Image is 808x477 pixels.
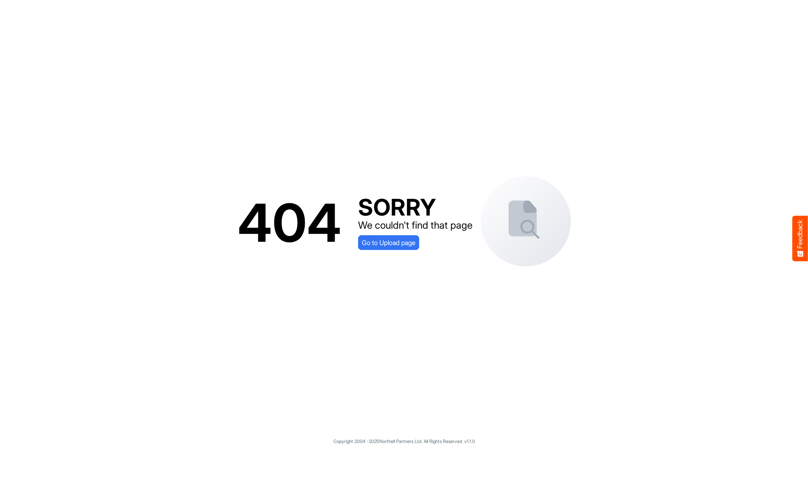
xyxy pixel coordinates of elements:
[358,196,472,219] div: SORRY
[792,216,808,261] button: Feedback
[362,237,415,248] span: Go to Upload page
[358,235,419,250] a: Go to Upload page
[8,438,800,445] p: Copyright 2004 - 2025 Northell Partners Ltd. All Rights Reserved. v 1.1.0
[358,219,472,232] div: We couldn't find that page
[237,199,342,247] div: 404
